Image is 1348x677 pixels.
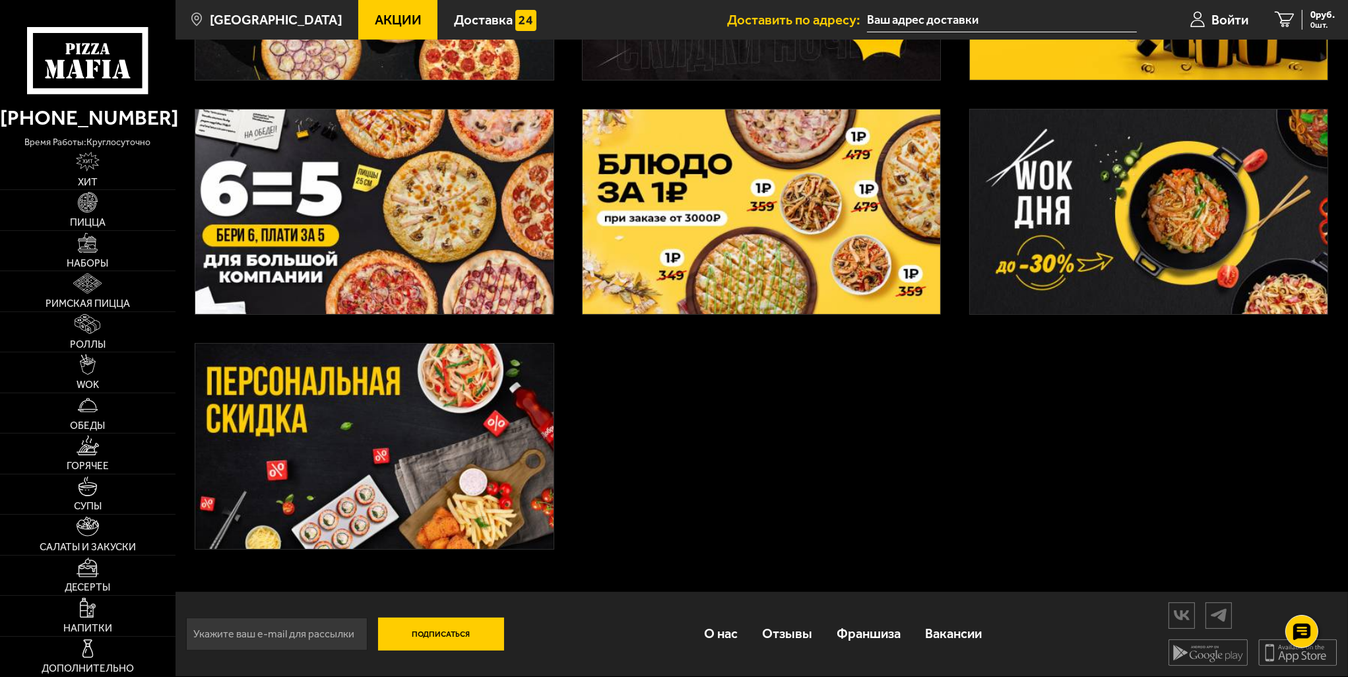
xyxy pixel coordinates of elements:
span: Пицца [70,218,106,228]
span: Войти [1211,13,1248,26]
span: Супы [74,501,102,511]
img: vk [1169,604,1194,627]
span: Акции [375,13,422,26]
a: Франшиза [825,611,913,657]
input: Укажите ваш e-mail для рассылки [186,618,368,651]
span: WOK [77,380,99,390]
button: Подписаться [378,618,505,651]
span: Хит [78,177,98,187]
img: 15daf4d41897b9f0e9f617042186c801.svg [515,10,536,31]
span: Салаты и закуски [40,542,136,552]
span: 0 шт. [1310,21,1335,30]
span: Обеды [70,421,105,431]
span: [GEOGRAPHIC_DATA] [210,13,342,26]
a: Отзывы [750,611,825,657]
span: Напитки [63,624,112,633]
span: 0 руб. [1310,10,1335,20]
a: О нас [692,611,750,657]
span: Доставить по адресу: [727,13,867,26]
span: Наборы [67,259,108,269]
span: Доставка [454,13,513,26]
span: Горячее [67,461,109,471]
img: tg [1206,604,1231,627]
a: Вакансии [913,611,994,657]
span: Дополнительно [42,664,134,674]
span: Роллы [70,340,106,350]
input: Ваш адрес доставки [867,8,1137,32]
span: Десерты [65,583,110,593]
span: Римская пицца [46,299,130,309]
